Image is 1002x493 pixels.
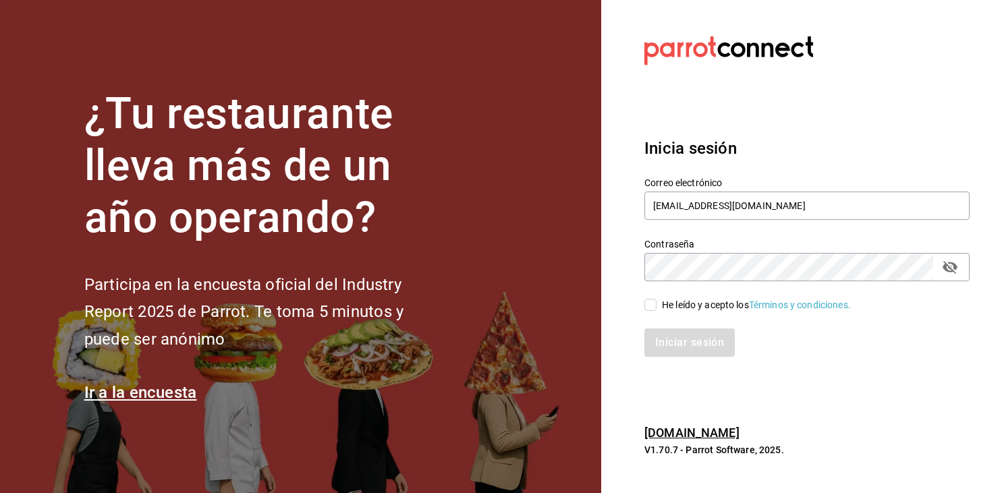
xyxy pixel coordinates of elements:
[644,192,970,220] input: Ingresa tu correo electrónico
[644,136,970,161] h3: Inicia sesión
[644,239,970,249] label: Contraseña
[644,178,970,187] label: Correo electrónico
[644,443,970,457] p: V1.70.7 - Parrot Software, 2025.
[84,271,449,353] h2: Participa en la encuesta oficial del Industry Report 2025 de Parrot. Te toma 5 minutos y puede se...
[662,298,851,312] div: He leído y acepto los
[644,426,740,440] a: [DOMAIN_NAME]
[84,88,449,243] h1: ¿Tu restaurante lleva más de un año operando?
[939,256,962,279] button: passwordField
[749,299,851,310] a: Términos y condiciones.
[84,383,197,402] a: Ir a la encuesta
